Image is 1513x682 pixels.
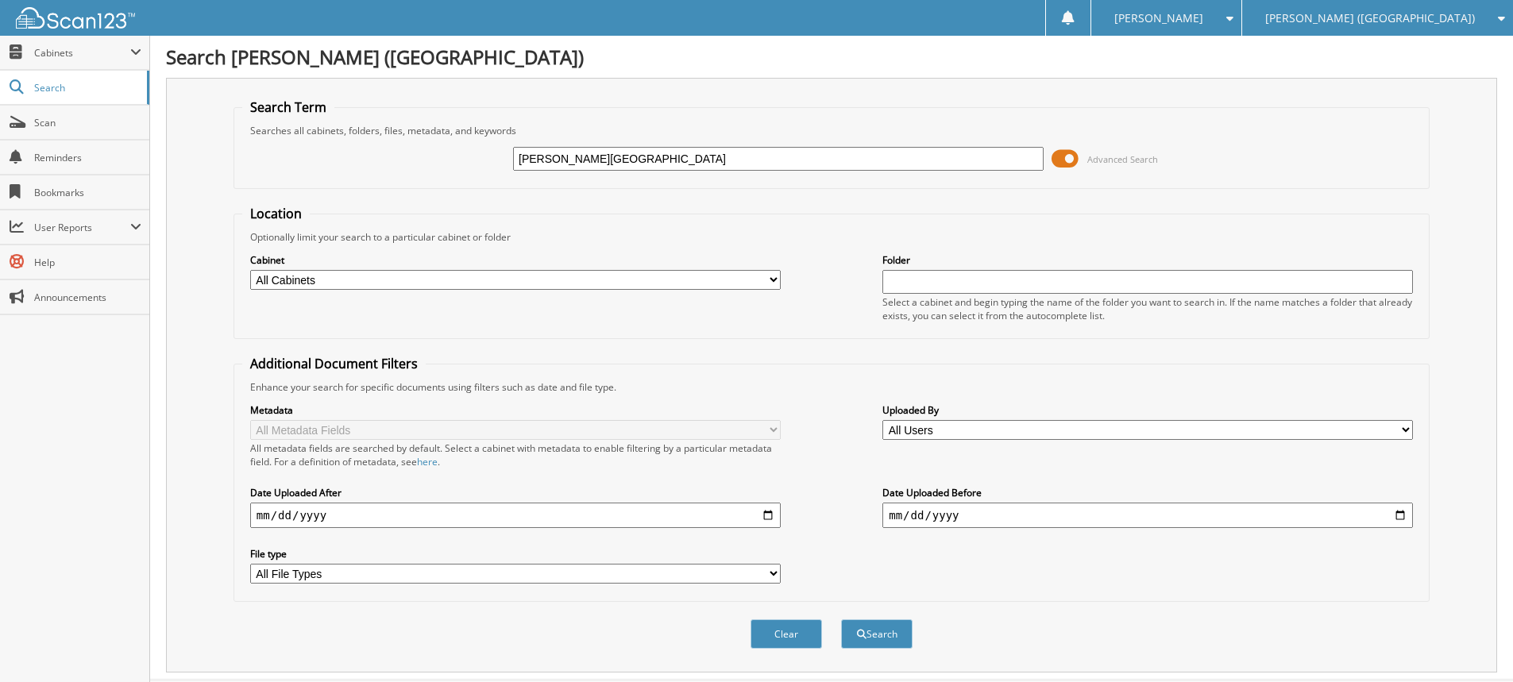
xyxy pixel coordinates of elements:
span: User Reports [34,221,130,234]
legend: Search Term [242,98,334,116]
label: Metadata [250,403,781,417]
div: Select a cabinet and begin typing the name of the folder you want to search in. If the name match... [882,295,1413,322]
span: Help [34,256,141,269]
div: Searches all cabinets, folders, files, metadata, and keywords [242,124,1421,137]
span: Bookmarks [34,186,141,199]
span: Scan [34,116,141,129]
input: start [250,503,781,528]
a: here [417,455,438,468]
span: Reminders [34,151,141,164]
input: end [882,503,1413,528]
span: Cabinets [34,46,130,60]
label: File type [250,547,781,561]
legend: Additional Document Filters [242,355,426,372]
iframe: Chat Widget [1434,606,1513,682]
div: All metadata fields are searched by default. Select a cabinet with metadata to enable filtering b... [250,441,781,468]
label: Date Uploaded After [250,486,781,499]
label: Uploaded By [882,403,1413,417]
img: scan123-logo-white.svg [16,7,135,29]
legend: Location [242,205,310,222]
div: Optionally limit your search to a particular cabinet or folder [242,230,1421,244]
label: Folder [882,253,1413,267]
span: Announcements [34,291,141,304]
label: Date Uploaded Before [882,486,1413,499]
div: Enhance your search for specific documents using filters such as date and file type. [242,380,1421,394]
button: Clear [751,619,822,649]
button: Search [841,619,913,649]
h1: Search [PERSON_NAME] ([GEOGRAPHIC_DATA]) [166,44,1497,70]
span: [PERSON_NAME] ([GEOGRAPHIC_DATA]) [1265,13,1475,23]
span: [PERSON_NAME] [1114,13,1203,23]
span: Search [34,81,139,94]
span: Advanced Search [1087,153,1158,165]
label: Cabinet [250,253,781,267]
